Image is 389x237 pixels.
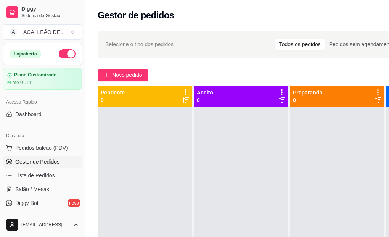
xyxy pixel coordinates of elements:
span: [EMAIL_ADDRESS][DOMAIN_NAME] [21,222,70,228]
p: Pendente [101,89,125,96]
div: Dia a dia [3,130,82,142]
a: Diggy Botnovo [3,197,82,209]
span: Diggy [21,6,79,13]
article: Plano Customizado [14,72,56,78]
p: 0 [101,96,125,104]
span: Lista de Pedidos [15,172,55,179]
span: Selecione o tipo dos pedidos [105,40,174,49]
a: KDS [3,211,82,223]
h2: Gestor de pedidos [98,9,174,21]
span: A [10,28,17,36]
p: 0 [197,96,213,104]
span: plus [104,72,109,78]
button: Alterar Status [59,49,76,58]
button: Pedidos balcão (PDV) [3,142,82,154]
a: Gestor de Pedidos [3,156,82,168]
span: Salão / Mesas [15,185,49,193]
a: Salão / Mesas [3,183,82,195]
div: AÇAÍ LEÃO DE ... [23,28,65,36]
span: Dashboard [15,110,42,118]
span: Sistema de Gestão [21,13,79,19]
div: Todos os pedidos [275,39,325,50]
p: Aceito [197,89,213,96]
p: 0 [293,96,323,104]
div: Loja aberta [10,50,41,58]
button: Select a team [3,24,82,40]
article: até 01/11 [13,80,32,86]
button: Novo pedido [98,69,148,81]
div: Acesso Rápido [3,96,82,108]
a: Lista de Pedidos [3,169,82,182]
a: DiggySistema de Gestão [3,3,82,21]
a: Plano Customizadoaté 01/11 [3,68,82,90]
button: [EMAIL_ADDRESS][DOMAIN_NAME] [3,216,82,234]
span: Diggy Bot [15,199,39,207]
span: Gestor de Pedidos [15,158,59,166]
span: Pedidos balcão (PDV) [15,144,68,152]
a: Dashboard [3,108,82,120]
span: Novo pedido [112,71,142,79]
p: Preparando [293,89,323,96]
